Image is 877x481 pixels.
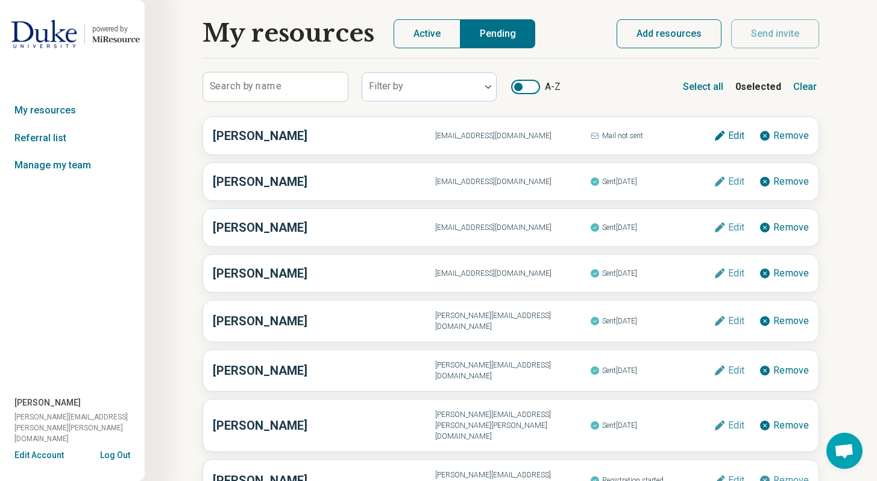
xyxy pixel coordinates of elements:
[590,220,714,235] span: Sent [DATE]
[590,313,714,329] span: Sent [DATE]
[213,173,435,191] h3: [PERSON_NAME]
[213,362,435,380] h3: [PERSON_NAME]
[92,24,140,34] div: powered by
[773,223,809,232] span: Remove
[714,315,744,327] button: Edit
[773,366,809,375] span: Remove
[728,269,744,278] span: Edit
[773,177,809,186] span: Remove
[714,365,744,377] button: Edit
[435,130,589,141] span: [EMAIL_ADDRESS][DOMAIN_NAME]
[714,419,744,432] button: Edit
[435,268,589,279] span: [EMAIL_ADDRESS][DOMAIN_NAME]
[759,267,809,279] button: Remove
[714,221,744,234] button: Edit
[213,218,435,237] h3: [PERSON_NAME]
[590,128,714,144] span: Mail not sent
[435,222,589,233] span: [EMAIL_ADDRESS][DOMAIN_NAME]
[435,310,589,332] span: [PERSON_NAME][EMAIL_ADDRESS][DOMAIN_NAME]
[728,131,744,141] span: Edit
[213,264,435,282] h3: [PERSON_NAME]
[773,316,809,326] span: Remove
[759,419,809,432] button: Remove
[203,19,374,48] h1: My resources
[435,409,589,442] span: [PERSON_NAME][EMAIL_ADDRESS][PERSON_NAME][PERSON_NAME][DOMAIN_NAME]
[728,366,744,375] span: Edit
[759,176,809,188] button: Remove
[759,315,809,327] button: Remove
[773,421,809,430] span: Remove
[213,127,435,145] h3: [PERSON_NAME]
[14,412,145,444] span: [PERSON_NAME][EMAIL_ADDRESS][PERSON_NAME][PERSON_NAME][DOMAIN_NAME]
[728,223,744,232] span: Edit
[590,363,714,378] span: Sent [DATE]
[590,418,714,433] span: Sent [DATE]
[826,433,863,469] div: Open chat
[394,19,461,48] button: Active
[14,397,81,409] span: [PERSON_NAME]
[461,19,535,48] button: Pending
[759,365,809,377] button: Remove
[210,81,281,91] label: Search by name
[728,177,744,186] span: Edit
[11,19,77,48] img: Duke University
[731,19,819,48] button: Send invite
[590,266,714,281] span: Sent [DATE]
[5,19,140,48] a: Duke Universitypowered by
[759,130,809,142] button: Remove
[735,80,781,94] b: 0 selected
[100,449,130,459] button: Log Out
[213,312,435,330] h3: [PERSON_NAME]
[773,269,809,278] span: Remove
[435,176,589,187] span: [EMAIL_ADDRESS][DOMAIN_NAME]
[728,421,744,430] span: Edit
[714,130,744,142] button: Edit
[791,77,819,97] button: Clear
[213,416,435,435] h3: [PERSON_NAME]
[590,174,714,190] span: Sent [DATE]
[369,80,403,92] label: Filter by
[773,131,809,141] span: Remove
[511,80,561,94] label: A-Z
[759,221,809,234] button: Remove
[617,19,721,48] button: Add resources
[714,267,744,279] button: Edit
[435,360,589,381] span: [PERSON_NAME][EMAIL_ADDRESS][DOMAIN_NAME]
[728,316,744,326] span: Edit
[714,176,744,188] button: Edit
[681,77,726,97] button: Select all
[14,449,64,462] button: Edit Account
